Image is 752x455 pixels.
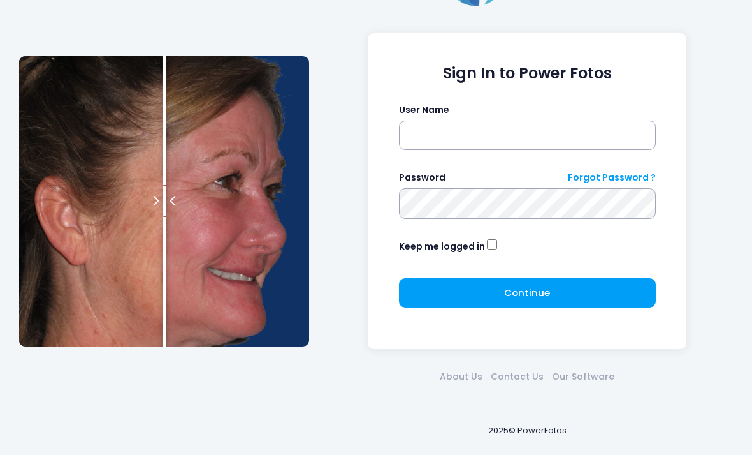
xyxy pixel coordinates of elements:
a: About Us [436,370,487,384]
label: Password [399,171,445,184]
a: Contact Us [487,370,548,384]
a: Forgot Password ? [568,171,656,184]
h1: Sign In to Power Fotos [399,64,656,83]
span: Continue [504,286,550,299]
label: User Name [399,103,449,117]
label: Keep me logged in [399,240,485,253]
button: Continue [399,278,656,308]
a: Our Software [548,370,619,384]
